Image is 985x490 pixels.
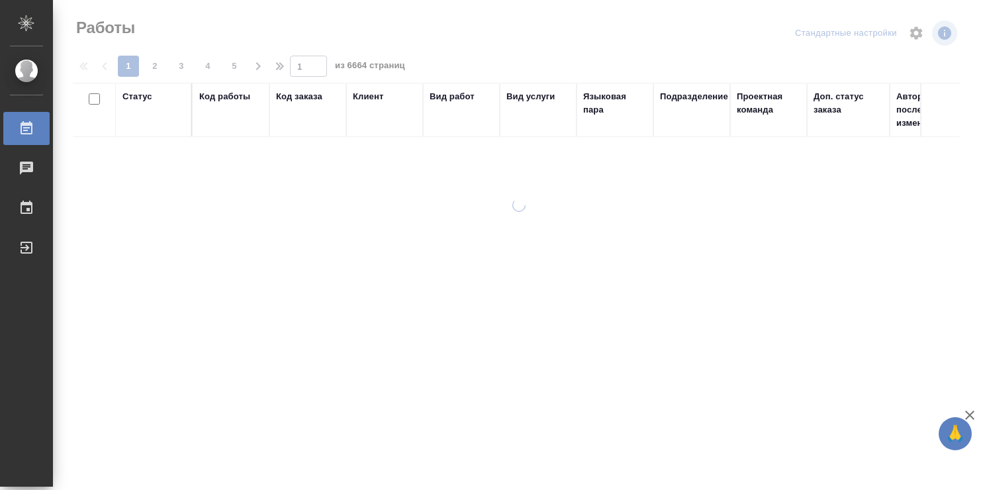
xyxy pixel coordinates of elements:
div: Код работы [199,90,250,103]
button: 🙏 [939,417,972,450]
div: Автор последнего изменения [896,90,960,130]
div: Языковая пара [583,90,647,117]
div: Код заказа [276,90,322,103]
span: 🙏 [944,420,966,448]
div: Клиент [353,90,383,103]
div: Вид работ [430,90,475,103]
div: Доп. статус заказа [814,90,883,117]
div: Статус [122,90,152,103]
div: Подразделение [660,90,728,103]
div: Вид услуги [506,90,555,103]
div: Проектная команда [737,90,800,117]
